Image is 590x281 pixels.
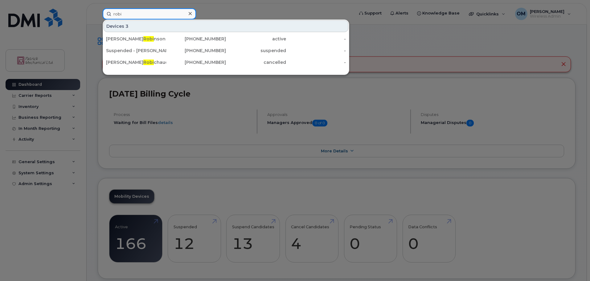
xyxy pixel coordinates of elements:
[166,48,226,54] div: [PHONE_NUMBER]
[143,36,154,42] span: Robi
[286,36,346,42] div: -
[104,20,348,32] div: Devices
[226,59,286,65] div: cancelled
[125,23,129,29] span: 3
[166,36,226,42] div: [PHONE_NUMBER]
[104,57,348,68] a: [PERSON_NAME]Robichaud[PHONE_NUMBER]cancelled-
[143,60,154,65] span: Robi
[286,59,346,65] div: -
[104,33,348,44] a: [PERSON_NAME]Robinson[PHONE_NUMBER]active-
[226,48,286,54] div: suspended
[226,36,286,42] div: active
[104,45,348,56] a: Suspended - [PERSON_NAME]nson[PHONE_NUMBER]suspended-
[286,48,346,54] div: -
[106,48,166,54] div: Suspended - [PERSON_NAME] nson
[166,59,226,65] div: [PHONE_NUMBER]
[106,59,166,65] div: [PERSON_NAME] chaud
[106,36,166,42] div: [PERSON_NAME] nson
